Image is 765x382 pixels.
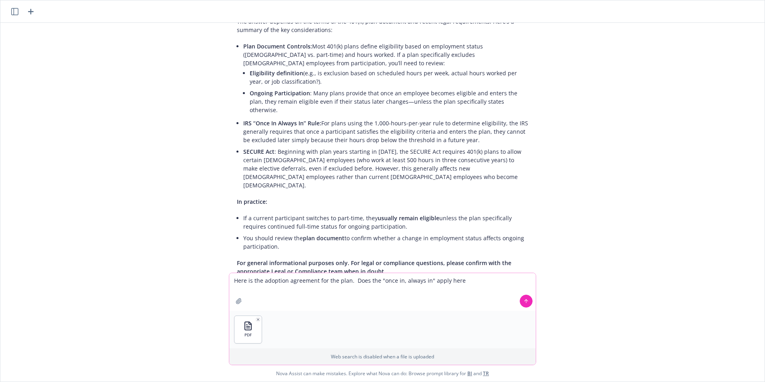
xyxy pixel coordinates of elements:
[250,89,310,97] span: Ongoing Participation
[237,17,528,34] p: The answer depends on the terms of the 401(k) plan document and recent legal requirements. Here’s...
[467,370,472,377] a: BI
[229,273,536,311] textarea: Here is the adoption agreement for the plan. Does the "once in, always in" apply here
[243,147,528,189] p: : Beginning with plan years starting in [DATE], the SECURE Act requires 401(k) plans to allow cer...
[237,198,267,205] span: In practice:
[250,67,528,87] li: (e.g., is exclusion based on scheduled hours per week, actual hours worked per year, or job class...
[243,119,321,127] span: IRS “Once In Always In” Rule:
[4,365,761,382] span: Nova Assist can make mistakes. Explore what Nova can do: Browse prompt library for and
[243,42,312,50] span: Plan Document Controls:
[378,214,439,222] span: usually remain eligible
[234,316,262,343] button: PDF
[243,148,274,155] span: SECURE Act
[250,69,303,77] span: Eligibility definition
[243,119,528,144] p: For plans using the 1,000-hours-per-year rule to determine eligibility, the IRS generally require...
[243,42,528,67] p: Most 401(k) plans define eligibility based on employment status ([DEMOGRAPHIC_DATA] vs. part-time...
[250,87,528,116] li: : Many plans provide that once an employee becomes eligible and enters the plan, they remain elig...
[243,232,528,252] li: You should review the to confirm whether a change in employment status affects ongoing participat...
[243,212,528,232] li: If a current participant switches to part-time, they unless the plan specifically requires contin...
[303,234,344,242] span: plan document
[244,332,252,338] span: PDF
[483,370,489,377] a: TR
[234,353,531,360] p: Web search is disabled when a file is uploaded
[237,259,511,275] span: For general informational purposes only. For legal or compliance questions, please confirm with t...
